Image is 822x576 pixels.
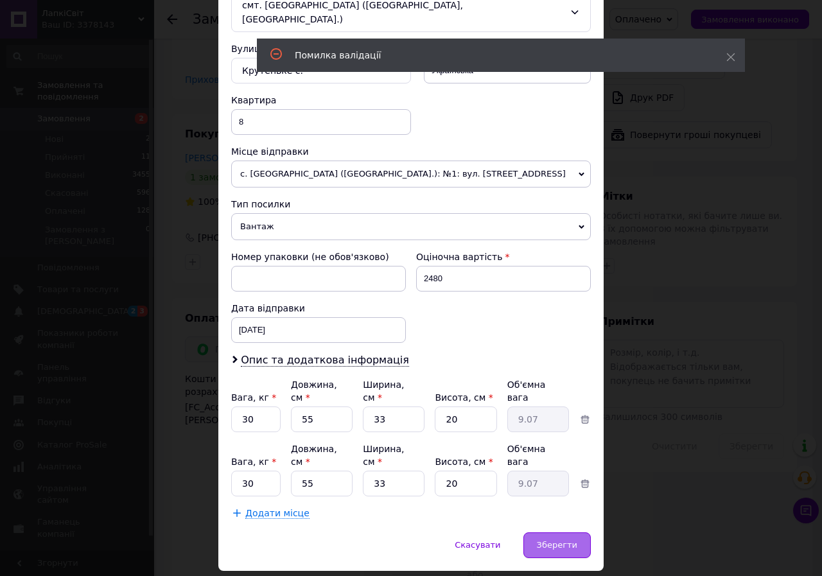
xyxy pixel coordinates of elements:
[291,380,337,403] label: Довжина, см
[245,508,310,519] span: Додати місце
[231,302,406,315] div: Дата відправки
[435,457,493,467] label: Висота, см
[231,95,276,105] span: Квартира
[507,378,569,404] div: Об'ємна вага
[455,540,500,550] span: Скасувати
[295,49,694,62] div: Помилка валідації
[363,380,404,403] label: Ширина, см
[507,442,569,468] div: Об'ємна вага
[231,44,266,54] label: Вулиця
[231,161,591,188] span: с. [GEOGRAPHIC_DATA] ([GEOGRAPHIC_DATA].): №1: вул. [STREET_ADDRESS]
[537,540,577,550] span: Зберегти
[231,250,406,263] div: Номер упаковки (не обов'язково)
[231,146,309,157] span: Місце відправки
[231,392,276,403] label: Вага, кг
[231,213,591,240] span: Вантаж
[241,354,409,367] span: Опис та додаткова інформація
[231,199,290,209] span: Тип посилки
[416,250,591,263] div: Оціночна вартість
[291,444,337,467] label: Довжина, см
[363,444,404,467] label: Ширина, см
[435,392,493,403] label: Висота, см
[231,457,276,467] label: Вага, кг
